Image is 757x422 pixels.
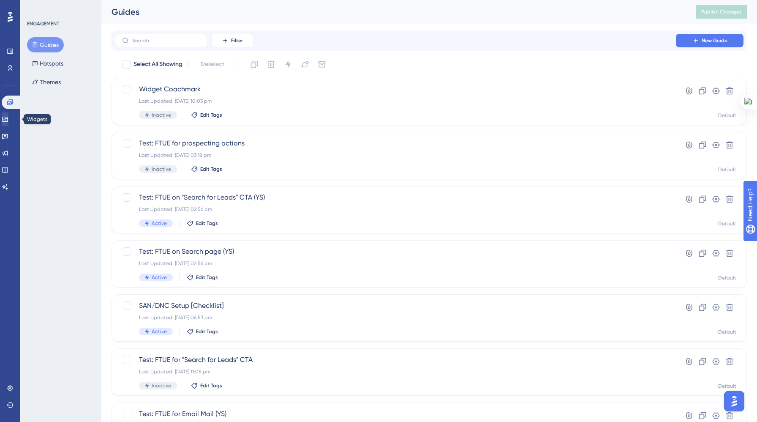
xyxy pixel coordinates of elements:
div: Last Updated: [DATE] 06:53 pm [139,314,652,321]
span: Edit Tags [200,112,222,118]
div: Last Updated: [DATE] 02:56 pm [139,260,652,267]
div: Default [718,329,736,335]
span: Active [152,274,167,281]
button: Themes [27,74,66,90]
button: Edit Tags [187,328,218,335]
span: SAN/DNC Setup [Checklist] [139,301,652,311]
div: Last Updated: [DATE] 11:05 pm [139,368,652,375]
span: Inactive [152,382,171,389]
button: Edit Tags [191,166,222,173]
span: Test: FTUE for Email Mail (YS) [139,409,652,419]
span: Select All Showing [133,59,182,69]
span: Active [152,328,167,335]
div: Default [718,112,736,119]
button: Guides [27,37,64,52]
span: Test: FTUE for "Search for Leads" CTA [139,355,652,365]
div: Last Updated: [DATE] 02:56 pm [139,206,652,213]
button: Publish Changes [696,5,747,19]
div: Default [718,220,736,227]
div: Last Updated: [DATE] 03:18 pm [139,152,652,159]
span: Inactive [152,166,171,173]
span: Filter [231,37,243,44]
div: Default [718,166,736,173]
iframe: UserGuiding AI Assistant Launcher [722,389,747,414]
span: Test: FTUE on "Search for Leads" CTA (YS) [139,192,652,203]
span: Publish Changes [701,8,742,15]
span: Test: FTUE for prospecting actions [139,138,652,148]
button: New Guide [676,34,743,47]
span: Inactive [152,112,171,118]
span: Active [152,220,167,227]
span: Edit Tags [200,382,222,389]
button: Edit Tags [187,274,218,281]
div: Default [718,274,736,281]
span: Deselect [201,59,224,69]
div: Default [718,383,736,389]
span: Edit Tags [196,220,218,227]
span: Test: FTUE on Search page (YS) [139,247,652,257]
div: Guides [112,6,675,18]
button: Edit Tags [187,220,218,227]
button: Filter [211,34,253,47]
span: Need Help? [20,2,53,12]
button: Edit Tags [191,382,222,389]
span: Edit Tags [196,328,218,335]
button: Hotspots [27,56,68,71]
span: Edit Tags [200,166,222,173]
span: Edit Tags [196,274,218,281]
button: Deselect [193,57,232,72]
span: New Guide [702,37,727,44]
input: Search [132,38,201,44]
span: Widget Coachmark [139,84,652,94]
div: ENGAGEMENT [27,20,59,27]
button: Edit Tags [191,112,222,118]
div: Last Updated: [DATE] 10:03 pm [139,98,652,104]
